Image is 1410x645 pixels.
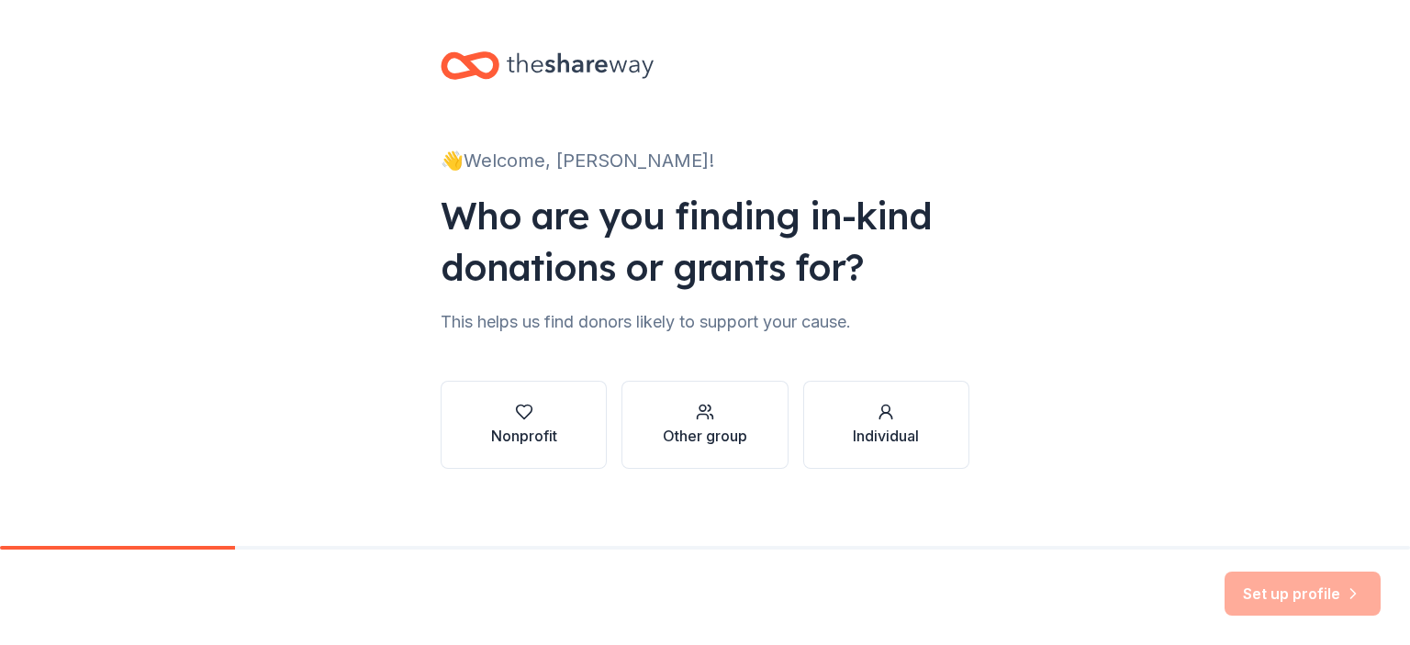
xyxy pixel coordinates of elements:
[663,425,747,447] div: Other group
[491,425,557,447] div: Nonprofit
[441,190,969,293] div: Who are you finding in-kind donations or grants for?
[441,381,607,469] button: Nonprofit
[441,307,969,337] div: This helps us find donors likely to support your cause.
[441,146,969,175] div: 👋 Welcome, [PERSON_NAME]!
[853,425,919,447] div: Individual
[621,381,788,469] button: Other group
[803,381,969,469] button: Individual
